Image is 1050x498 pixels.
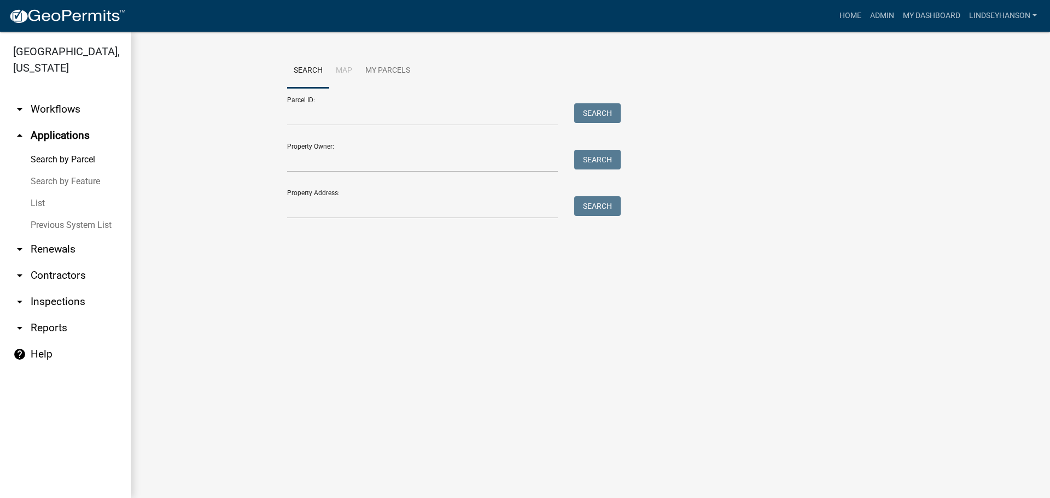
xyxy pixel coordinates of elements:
[13,103,26,116] i: arrow_drop_down
[965,5,1041,26] a: Lindseyhanson
[359,54,417,89] a: My Parcels
[13,321,26,335] i: arrow_drop_down
[574,196,621,216] button: Search
[13,243,26,256] i: arrow_drop_down
[574,103,621,123] button: Search
[574,150,621,169] button: Search
[13,129,26,142] i: arrow_drop_up
[13,295,26,308] i: arrow_drop_down
[287,54,329,89] a: Search
[13,269,26,282] i: arrow_drop_down
[835,5,866,26] a: Home
[866,5,899,26] a: Admin
[13,348,26,361] i: help
[899,5,965,26] a: My Dashboard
